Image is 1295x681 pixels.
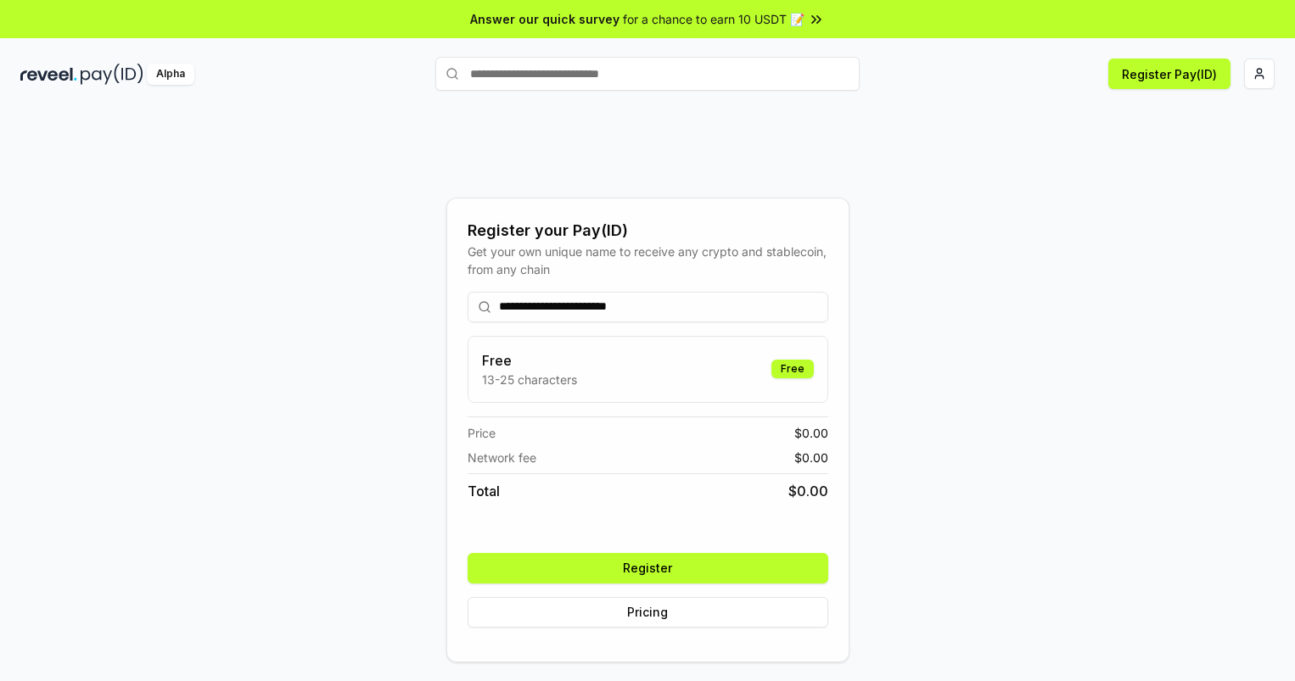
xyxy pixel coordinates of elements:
[482,350,577,371] h3: Free
[81,64,143,85] img: pay_id
[482,371,577,388] p: 13-25 characters
[20,64,77,85] img: reveel_dark
[468,424,496,442] span: Price
[468,219,828,243] div: Register your Pay(ID)
[794,449,828,466] span: $ 0.00
[788,481,828,501] span: $ 0.00
[794,424,828,442] span: $ 0.00
[1108,59,1231,89] button: Register Pay(ID)
[468,481,500,501] span: Total
[771,360,814,378] div: Free
[147,64,194,85] div: Alpha
[468,597,828,628] button: Pricing
[468,449,536,466] span: Network fee
[468,553,828,583] button: Register
[623,10,804,28] span: for a chance to earn 10 USDT 📝
[470,10,619,28] span: Answer our quick survey
[468,243,828,278] div: Get your own unique name to receive any crypto and stablecoin, from any chain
